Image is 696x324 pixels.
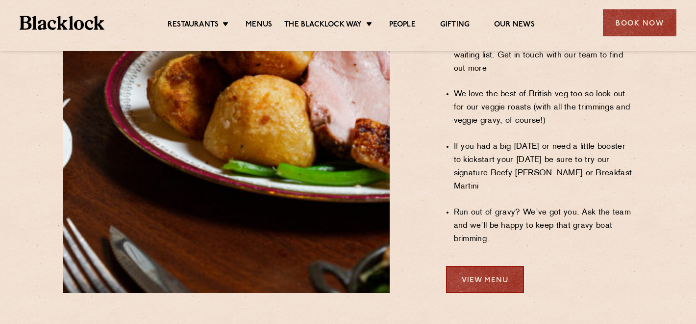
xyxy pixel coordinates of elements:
a: Gifting [440,20,470,31]
a: People [389,20,416,31]
a: The Blacklock Way [284,20,362,31]
li: We love the best of British veg too so look out for our veggie roasts (with all the trimmings and... [454,88,634,128]
li: If you had a big [DATE] or need a little booster to kickstart your [DATE] be sure to try our sign... [454,140,634,193]
a: Restaurants [168,20,219,31]
div: Book Now [603,9,676,36]
a: Our News [494,20,535,31]
a: View Menu [446,266,524,293]
a: Menus [246,20,272,31]
img: BL_Textured_Logo-footer-cropped.svg [20,16,104,30]
li: Run out of gravy? We’ve got you. Ask the team and we’ll be happy to keep that gravy boat brimming [454,206,634,246]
